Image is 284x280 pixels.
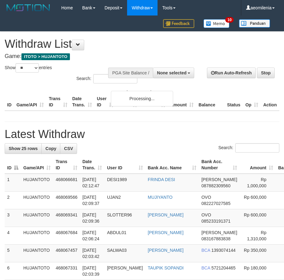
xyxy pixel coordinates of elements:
[201,177,237,182] span: [PERSON_NAME]
[94,87,116,111] th: User ID
[45,146,56,151] span: Copy
[104,262,145,280] td: [PERSON_NAME]
[201,236,230,241] span: Copy 083167883838 to clipboard
[201,212,211,217] span: OVO
[240,156,276,174] th: Amount: activate to sort column ascending
[80,262,104,280] td: [DATE] 02:03:39
[225,17,234,23] span: 10
[9,146,38,151] span: Show 25 rows
[53,209,80,227] td: 468069341
[5,262,21,280] td: 6
[140,87,168,111] th: Bank Acc. Number
[148,177,175,182] a: FRINDA DESI
[218,143,279,153] label: Search:
[53,156,80,174] th: Trans ID: activate to sort column ascending
[80,245,104,262] td: [DATE] 02:03:42
[240,227,276,245] td: Rp 1,310,000
[196,87,225,111] th: Balance
[93,74,137,83] input: Search:
[201,201,230,206] span: Copy 082227027585 to clipboard
[80,192,104,209] td: [DATE] 02:09:37
[5,174,21,192] td: 1
[261,87,279,111] th: Action
[148,265,184,270] a: TAUPIK SOPANDI
[53,192,80,209] td: 468069566
[80,209,104,227] td: [DATE] 02:09:36
[116,87,140,111] th: Bank Acc. Name
[201,230,237,235] span: [PERSON_NAME]
[53,262,80,280] td: 468067331
[64,146,73,151] span: CSV
[21,245,53,262] td: HUJANTOTO
[201,265,210,270] span: BCA
[111,91,173,106] div: Processing...
[104,227,145,245] td: ABDUL01
[5,3,52,12] img: MOTION_logo.png
[21,53,70,60] span: ITOTO > HUJANTOTO
[80,156,104,174] th: Date Trans.: activate to sort column ascending
[163,19,194,28] img: Feedback.jpg
[148,195,173,200] a: MUJIYANTO
[70,87,94,111] th: Date Trans.
[53,245,80,262] td: 468067457
[243,87,261,111] th: Op
[5,143,42,154] a: Show 25 rows
[204,19,230,28] img: Button%20Memo.svg
[21,174,53,192] td: HUJANTOTO
[5,156,21,174] th: ID: activate to sort column descending
[5,209,21,227] td: 3
[5,87,14,111] th: ID
[240,245,276,262] td: Rp 350,000
[240,174,276,192] td: Rp 1,000,000
[104,209,145,227] td: SLOTTER96
[21,192,53,209] td: HUJANTOTO
[53,174,80,192] td: 468066681
[201,183,230,188] span: Copy 087882309560 to clipboard
[104,156,145,174] th: User ID: activate to sort column ascending
[148,230,184,235] a: [PERSON_NAME]
[148,248,184,253] a: [PERSON_NAME]
[257,68,275,78] a: Stop
[201,195,211,200] span: OVO
[60,143,77,154] a: CSV
[211,265,236,270] span: Copy 5721204465 to clipboard
[104,245,145,262] td: SALWA03
[41,143,60,154] a: Copy
[240,192,276,209] td: Rp 600,000
[108,68,153,78] div: PGA Site Balance /
[5,227,21,245] td: 4
[235,143,279,153] input: Search:
[225,87,243,111] th: Status
[21,227,53,245] td: HUJANTOTO
[207,68,256,78] a: Run Auto-Refresh
[104,192,145,209] td: UJAN2
[199,156,240,174] th: Bank Acc. Number: activate to sort column ascending
[168,87,196,111] th: Amount
[157,70,186,75] span: None selected
[145,156,199,174] th: Bank Acc. Name: activate to sort column ascending
[80,174,104,192] td: [DATE] 02:12:47
[21,209,53,227] td: HUJANTOTO
[5,63,52,73] label: Show entries
[199,16,234,31] a: 10
[104,174,145,192] td: DESI1989
[240,262,276,280] td: Rp 180,000
[211,248,236,253] span: Copy 1393074144 to clipboard
[80,227,104,245] td: [DATE] 02:06:24
[5,245,21,262] td: 5
[5,38,275,50] h1: Withdraw List
[240,209,276,227] td: Rp 600,000
[14,87,46,111] th: Game/API
[5,128,279,140] h1: Latest Withdraw
[46,87,70,111] th: Trans ID
[153,68,194,78] button: None selected
[201,219,230,224] span: Copy 085233191371 to clipboard
[239,19,270,28] img: panduan.png
[21,156,53,174] th: Game/API: activate to sort column ascending
[53,227,80,245] td: 468067684
[5,53,275,60] h4: Game:
[76,74,137,83] label: Search:
[21,262,53,280] td: HUJANTOTO
[148,212,184,217] a: [PERSON_NAME]
[201,248,210,253] span: BCA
